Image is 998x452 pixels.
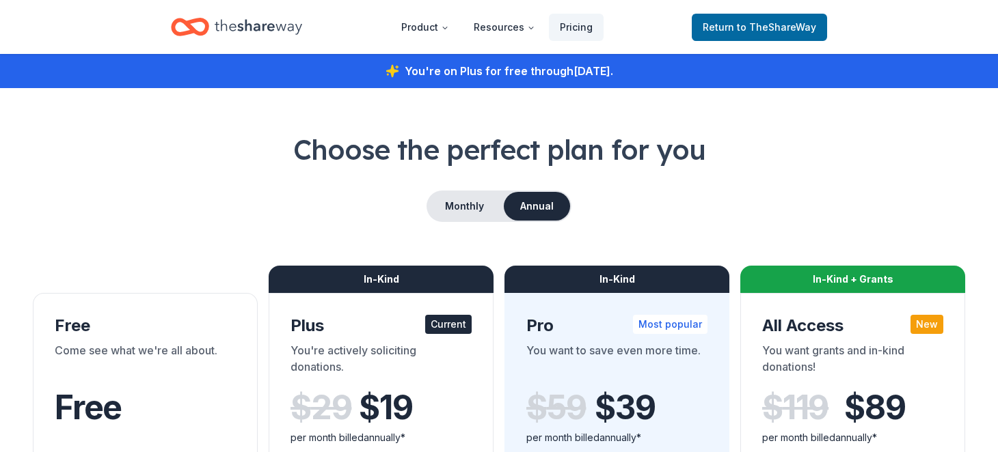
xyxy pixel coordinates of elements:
[737,21,816,33] span: to TheShareWay
[762,429,943,446] div: per month billed annually*
[171,11,302,43] a: Home
[703,19,816,36] span: Return
[762,315,943,337] div: All Access
[33,130,965,169] h1: Choose the perfect plan for you
[428,192,501,221] button: Monthly
[291,315,472,337] div: Plus
[390,14,460,41] button: Product
[740,266,965,293] div: In-Kind + Grants
[390,11,604,43] nav: Main
[359,389,412,427] span: $ 19
[844,389,905,427] span: $ 89
[463,14,546,41] button: Resources
[549,14,604,41] a: Pricing
[762,342,943,380] div: You want grants and in-kind donations!
[692,14,827,41] a: Returnto TheShareWay
[526,315,707,337] div: Pro
[291,429,472,446] div: per month billed annually*
[526,429,707,446] div: per month billed annually*
[425,315,472,334] div: Current
[291,342,472,380] div: You're actively soliciting donations.
[595,389,655,427] span: $ 39
[633,315,707,334] div: Most popular
[504,266,729,293] div: In-Kind
[55,315,236,337] div: Free
[55,387,122,427] span: Free
[504,192,570,221] button: Annual
[911,315,943,334] div: New
[269,266,494,293] div: In-Kind
[526,342,707,380] div: You want to save even more time.
[55,342,236,380] div: Come see what we're all about.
